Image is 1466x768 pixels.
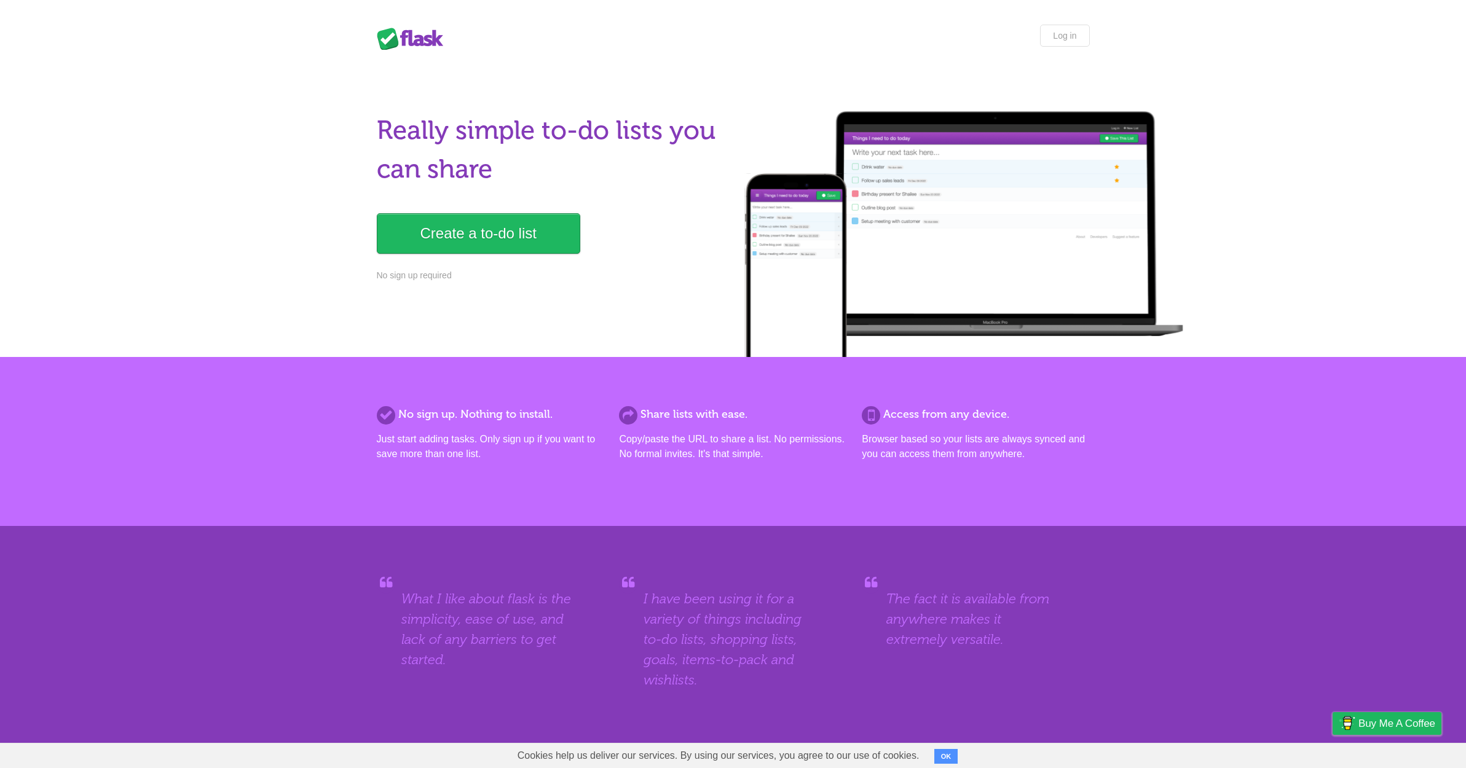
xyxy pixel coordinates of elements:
[505,743,932,768] span: Cookies help us deliver our services. By using our services, you agree to our use of cookies.
[1339,713,1355,734] img: Buy me a coffee
[1040,25,1089,47] a: Log in
[1358,713,1435,734] span: Buy me a coffee
[619,432,846,461] p: Copy/paste the URL to share a list. No permissions. No formal invites. It's that simple.
[934,749,958,764] button: OK
[862,406,1089,423] h2: Access from any device.
[377,111,726,189] h1: Really simple to-do lists you can share
[862,432,1089,461] p: Browser based so your lists are always synced and you can access them from anywhere.
[619,406,846,423] h2: Share lists with ease.
[377,432,604,461] p: Just start adding tasks. Only sign up if you want to save more than one list.
[886,589,1065,649] blockquote: The fact it is available from anywhere makes it extremely versatile.
[377,406,604,423] h2: No sign up. Nothing to install.
[401,589,580,670] blockquote: What I like about flask is the simplicity, ease of use, and lack of any barriers to get started.
[377,213,580,254] a: Create a to-do list
[377,269,726,282] p: No sign up required
[644,589,822,690] blockquote: I have been using it for a variety of things including to-do lists, shopping lists, goals, items-...
[377,28,451,50] div: Flask Lists
[1333,712,1441,735] a: Buy me a coffee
